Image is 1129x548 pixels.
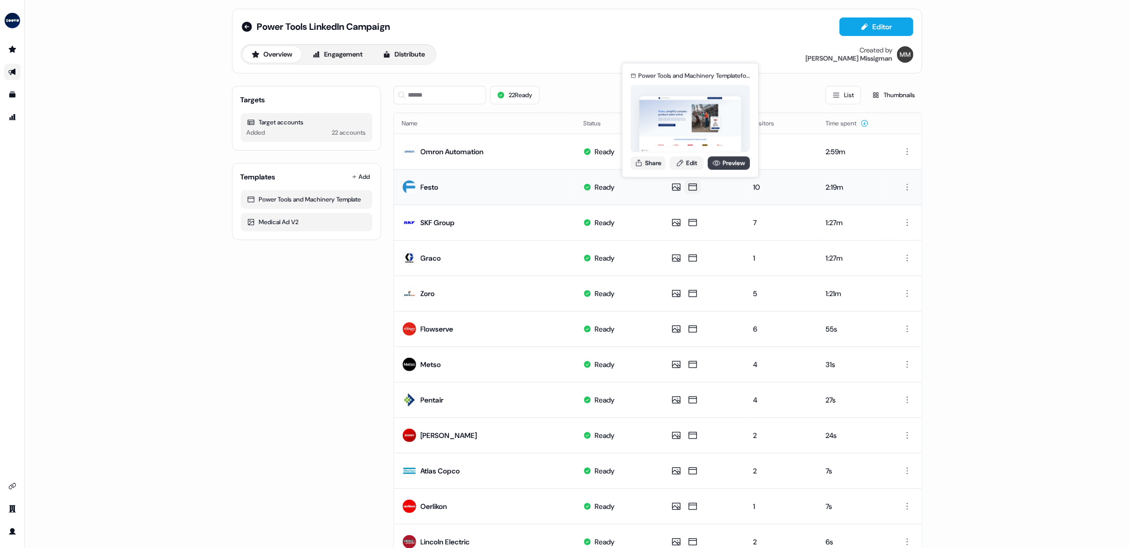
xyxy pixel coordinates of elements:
[374,46,434,63] button: Distribute
[826,86,861,104] button: List
[243,46,301,63] button: Overview
[4,41,21,58] a: Go to prospects
[753,288,809,299] div: 5
[595,182,615,192] div: Ready
[753,466,809,476] div: 2
[421,288,435,299] div: Zoro
[860,46,893,54] div: Created by
[753,395,809,405] div: 4
[421,217,455,228] div: SKF Group
[4,109,21,125] a: Go to attribution
[595,253,615,263] div: Ready
[595,288,615,299] div: Ready
[421,182,439,192] div: Festo
[421,253,441,263] div: Graco
[670,156,704,170] a: Edit
[4,64,21,80] a: Go to outbound experience
[753,182,809,192] div: 10
[421,537,470,547] div: Lincoln Electric
[421,466,460,476] div: Atlas Copco
[350,170,372,184] button: Add
[421,324,454,334] div: Flowserve
[897,46,913,63] img: Morgan
[595,395,615,405] div: Ready
[4,501,21,517] a: Go to team
[4,478,21,495] a: Go to integrations
[421,147,484,157] div: Omron Automation
[247,217,366,227] div: Medical Ad V2
[708,156,750,170] a: Preview
[595,324,615,334] div: Ready
[826,359,879,370] div: 31s
[826,147,879,157] div: 2:59m
[595,501,615,512] div: Ready
[826,430,879,441] div: 24s
[421,359,441,370] div: Metso
[826,324,879,334] div: 55s
[595,430,615,441] div: Ready
[826,182,879,192] div: 2:19m
[4,523,21,540] a: Go to profile
[595,359,615,370] div: Ready
[639,96,741,153] img: asset preview
[839,23,913,33] a: Editor
[638,70,750,81] div: Power Tools and Machinery Template for Festo
[247,194,366,205] div: Power Tools and Machinery Template
[826,217,879,228] div: 1:27m
[806,54,893,63] div: [PERSON_NAME] Missigman
[753,324,809,334] div: 6
[332,127,366,138] div: 22 accounts
[303,46,372,63] button: Engagement
[826,501,879,512] div: 7s
[421,395,444,405] div: Pentair
[595,537,615,547] div: Ready
[247,117,366,127] div: Target accounts
[753,501,809,512] div: 1
[247,127,265,138] div: Added
[753,114,786,133] button: Visitors
[583,114,613,133] button: Status
[753,537,809,547] div: 2
[421,430,477,441] div: [PERSON_NAME]
[490,86,540,104] button: 22Ready
[826,288,879,299] div: 1:21m
[421,501,447,512] div: Oerlikon
[753,217,809,228] div: 7
[595,466,615,476] div: Ready
[753,359,809,370] div: 4
[865,86,922,104] button: Thumbnails
[753,147,809,157] div: 5
[826,253,879,263] div: 1:27m
[826,395,879,405] div: 27s
[826,114,869,133] button: Time spent
[402,114,431,133] button: Name
[753,430,809,441] div: 2
[4,86,21,103] a: Go to templates
[241,95,265,105] div: Targets
[241,172,276,182] div: Templates
[839,17,913,36] button: Editor
[595,147,615,157] div: Ready
[595,217,615,228] div: Ready
[826,537,879,547] div: 6s
[826,466,879,476] div: 7s
[753,253,809,263] div: 1
[257,21,390,33] span: Power Tools LinkedIn Campaign
[631,156,666,170] button: Share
